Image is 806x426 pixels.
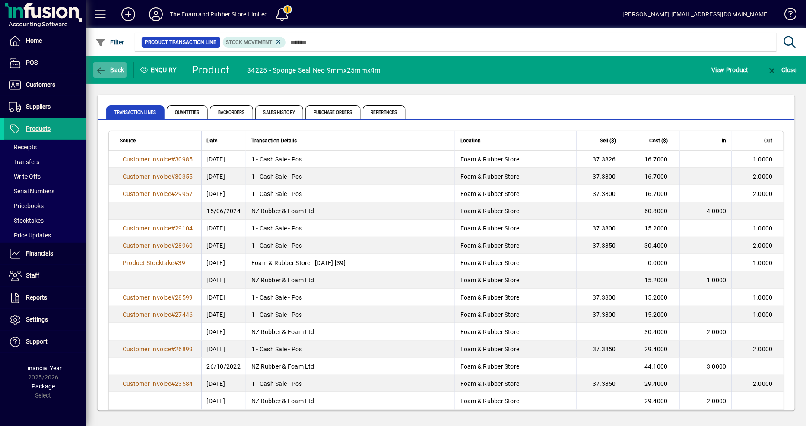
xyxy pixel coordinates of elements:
span: 3.0000 [707,363,727,370]
a: Customer Invoice#27446 [120,310,196,319]
span: Pricebooks [9,202,44,209]
td: [DATE] [201,220,246,237]
td: 29.4000 [628,392,680,410]
td: 37.3800 [576,220,628,237]
td: 37.3800 [576,306,628,323]
a: Serial Numbers [4,184,86,199]
div: Date [207,136,241,145]
a: Price Updates [4,228,86,243]
span: Foam & Rubber Store [460,156,520,163]
td: 15.2000 [628,220,680,237]
span: Customer Invoice [123,190,171,197]
span: Package [32,383,55,390]
td: 16.7000 [628,151,680,168]
a: Settings [4,309,86,331]
div: Cost ($) [634,136,676,145]
span: Foam & Rubber Store [460,328,520,335]
div: Location [460,136,571,145]
span: # [171,311,175,318]
span: Home [26,37,42,44]
span: Financial Year [25,365,62,372]
td: [DATE] [201,151,246,168]
td: [DATE] [201,237,246,254]
td: 37.3826 [576,151,628,168]
td: 37.3800 [576,168,628,185]
span: 2.0000 [707,328,727,335]
span: Reports [26,294,47,301]
span: 2.0000 [753,380,773,387]
span: Foam & Rubber Store [460,398,520,404]
span: Foam & Rubber Store [460,190,520,197]
span: Quantities [167,105,208,119]
span: # [171,294,175,301]
span: In [722,136,727,145]
span: Stock movement [226,39,273,45]
span: Transfers [9,158,39,165]
button: Back [93,62,127,78]
span: Foam & Rubber Store [460,311,520,318]
td: NZ Rubber & Foam Ltd [246,392,455,410]
span: Out [765,136,773,145]
td: [DATE] [201,271,246,289]
button: Profile [142,6,170,22]
td: 1 - Cash Sale - Pos [246,168,455,185]
span: Transaction Details [251,136,297,145]
td: 30.4000 [628,237,680,254]
span: # [171,173,175,180]
span: Product Stocktake [123,259,174,266]
span: Foam & Rubber Store [460,346,520,353]
td: 1 - Cash Sale - Pos [246,185,455,202]
td: 15.2000 [628,289,680,306]
span: Close [767,66,797,73]
td: 1 - Cash Sale - Pos [246,289,455,306]
td: NZ Rubber & Foam Ltd [246,271,455,289]
span: Source [120,136,136,145]
span: 2.0000 [753,242,773,249]
span: 29104 [175,225,193,232]
a: Customer Invoice#28960 [120,241,196,250]
td: 29.4000 [628,341,680,358]
span: 30985 [175,156,193,163]
span: Foam & Rubber Store [460,242,520,249]
td: 37.3800 [576,289,628,306]
span: Customer Invoice [123,294,171,301]
span: Customer Invoice [123,346,171,353]
span: Customer Invoice [123,225,171,232]
span: 2.0000 [707,398,727,404]
span: 1.0000 [753,156,773,163]
span: Price Updates [9,232,51,239]
td: [DATE] [201,168,246,185]
a: Write Offs [4,169,86,184]
span: Foam & Rubber Store [460,173,520,180]
mat-chip: Product Transaction Type: Stock movement [223,37,286,48]
span: Filter [95,39,124,46]
span: Foam & Rubber Store [460,225,520,232]
span: Foam & Rubber Store [460,277,520,284]
span: Transaction Lines [106,105,165,119]
a: Transfers [4,155,86,169]
a: Stocktakes [4,213,86,228]
a: Suppliers [4,96,86,118]
td: 15/06/2024 [201,202,246,220]
span: # [171,225,175,232]
span: Customer Invoice [123,156,171,163]
span: Customer Invoice [123,380,171,387]
span: 26899 [175,346,193,353]
div: The Foam and Rubber Store Limited [170,7,268,21]
td: 1 - Cash Sale - Pos [246,151,455,168]
a: Customer Invoice#29104 [120,224,196,233]
a: Customer Invoice#23584 [120,379,196,388]
span: Date [207,136,218,145]
div: Source [120,136,196,145]
span: Sales History [255,105,303,119]
td: 16.7000 [628,185,680,202]
a: POS [4,52,86,74]
span: 4.0000 [707,208,727,215]
span: 2.0000 [753,190,773,197]
span: References [363,105,406,119]
span: Sell ($) [600,136,616,145]
button: Add [114,6,142,22]
span: 1.0000 [707,277,727,284]
span: Customers [26,81,55,88]
td: 29.4000 [628,375,680,392]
